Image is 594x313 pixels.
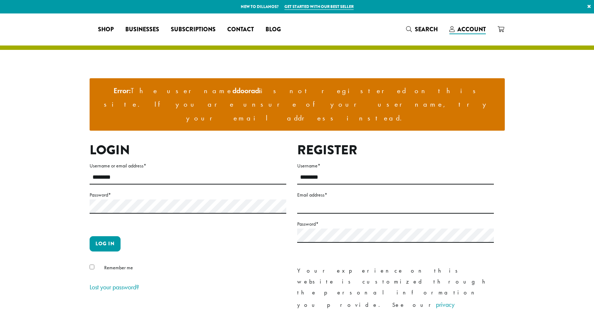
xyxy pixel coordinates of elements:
label: Password [297,219,494,229]
span: Subscriptions [171,25,216,34]
li: The username is not registered on this site. If you are unsure of your username, try your email a... [95,84,499,125]
span: Blog [265,25,281,34]
label: Email address [297,190,494,199]
a: Get started with our best seller [284,4,354,10]
label: Password [90,190,286,199]
span: Account [457,25,486,33]
strong: Error: [114,86,131,95]
button: Log in [90,236,121,251]
span: Contact [227,25,254,34]
strong: ddooradi [232,86,261,95]
h2: Login [90,142,286,158]
span: Search [415,25,438,33]
span: Businesses [125,25,159,34]
span: Remember me [104,264,133,271]
h2: Register [297,142,494,158]
a: Shop [92,24,119,35]
span: Shop [98,25,114,34]
a: Lost your password? [90,283,139,291]
a: Search [400,23,444,35]
label: Username [297,161,494,170]
label: Username or email address [90,161,286,170]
